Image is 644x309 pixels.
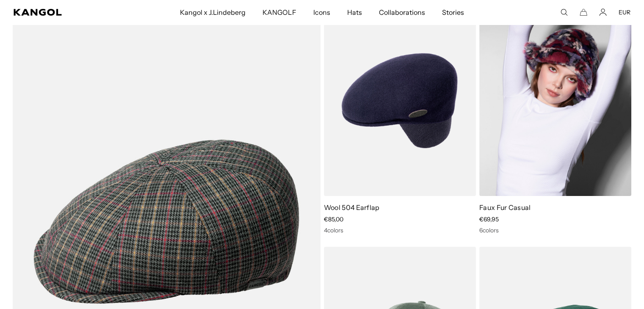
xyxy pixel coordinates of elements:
button: Cart [580,8,587,16]
a: Wool 504 Earflap [324,203,380,212]
a: Faux Fur Casual [479,203,531,212]
a: Kangol [14,9,119,16]
summary: Search here [560,8,568,16]
span: €69,95 [479,215,499,223]
span: €85,00 [324,215,343,223]
div: 6 colors [479,226,631,234]
div: 4 colors [324,226,476,234]
a: Account [599,8,607,16]
button: EUR [619,8,630,16]
img: Faux Fur Casual [479,5,631,196]
img: Wool 504 Earflap [324,5,476,196]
